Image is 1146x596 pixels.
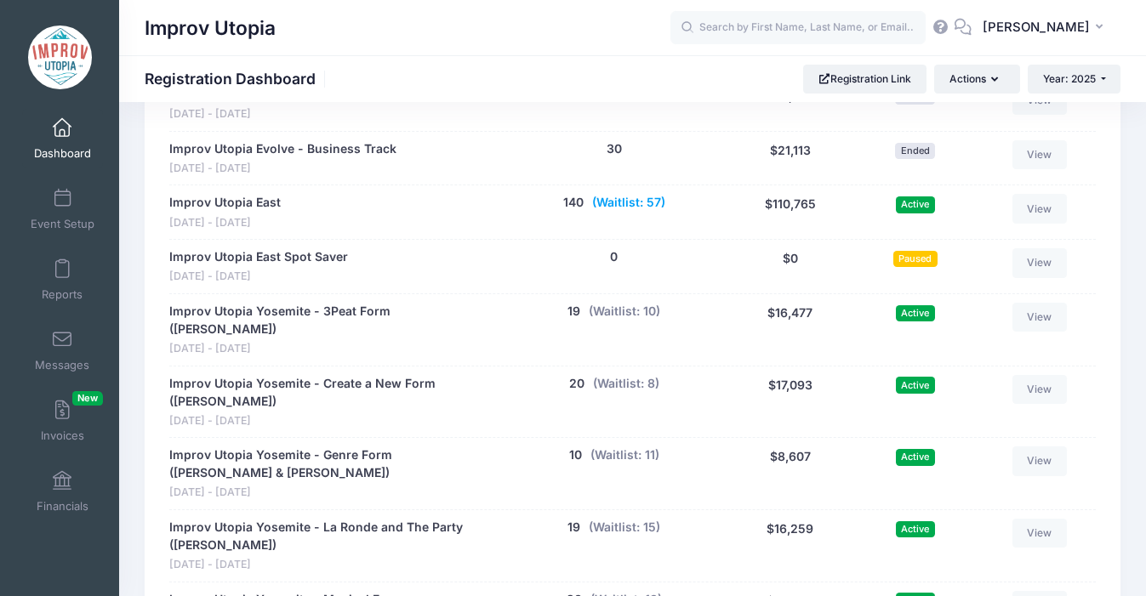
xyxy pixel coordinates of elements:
[169,161,396,177] span: [DATE] - [DATE]
[28,26,92,89] img: Improv Utopia
[1028,65,1120,94] button: Year: 2025
[22,179,103,239] a: Event Setup
[1043,72,1096,85] span: Year: 2025
[592,194,665,212] button: (Waitlist: 57)
[972,9,1120,48] button: [PERSON_NAME]
[563,194,584,212] button: 140
[145,9,276,48] h1: Improv Utopia
[169,485,494,501] span: [DATE] - [DATE]
[42,287,83,302] span: Reports
[896,305,935,321] span: Active
[169,269,348,285] span: [DATE] - [DATE]
[169,413,494,429] span: [DATE] - [DATE]
[896,521,935,537] span: Active
[567,519,580,536] button: 19
[169,446,494,482] a: Improv Utopia Yosemite - Genre Form ([PERSON_NAME] & [PERSON_NAME])
[169,194,281,212] a: Improv Utopia East
[31,217,94,231] span: Event Setup
[893,251,938,267] span: Paused
[34,146,91,161] span: Dashboard
[37,499,88,514] span: Financials
[725,519,854,573] div: $16,259
[590,446,659,464] button: (Waitlist: 11)
[145,70,330,88] h1: Registration Dashboard
[22,109,103,168] a: Dashboard
[169,248,348,266] a: Improv Utopia East Spot Saver
[169,140,396,158] a: Improv Utopia Evolve - Business Track
[725,86,854,122] div: $28,937
[567,303,580,321] button: 19
[934,65,1019,94] button: Actions
[1012,375,1067,404] a: View
[803,65,926,94] a: Registration Link
[169,375,494,411] a: Improv Utopia Yosemite - Create a New Form ([PERSON_NAME])
[593,375,659,393] button: (Waitlist: 8)
[35,358,89,372] span: Messages
[610,248,618,266] button: 0
[72,391,103,406] span: New
[725,375,854,429] div: $17,093
[22,250,103,309] a: Reports
[1012,140,1067,169] a: View
[896,196,935,213] span: Active
[169,519,494,554] a: Improv Utopia Yosemite - La Ronde and The Party ([PERSON_NAME])
[22,391,103,451] a: InvoicesNew
[725,446,854,501] div: $8,607
[896,377,935,393] span: Active
[670,11,926,45] input: Search by First Name, Last Name, or Email...
[725,248,854,285] div: $0
[1012,303,1067,332] a: View
[725,140,854,177] div: $21,113
[896,449,935,465] span: Active
[169,557,494,573] span: [DATE] - [DATE]
[169,303,494,338] a: Improv Utopia Yosemite - 3Peat Form ([PERSON_NAME])
[589,303,660,321] button: (Waitlist: 10)
[22,321,103,380] a: Messages
[725,194,854,230] div: $110,765
[983,18,1090,37] span: [PERSON_NAME]
[1012,248,1067,277] a: View
[725,303,854,357] div: $16,477
[569,375,584,393] button: 20
[1012,519,1067,548] a: View
[41,429,84,443] span: Invoices
[1012,194,1067,223] a: View
[1012,446,1067,475] a: View
[607,140,622,158] button: 30
[895,143,935,159] span: Ended
[22,462,103,521] a: Financials
[169,215,281,231] span: [DATE] - [DATE]
[169,106,447,122] span: [DATE] - [DATE]
[569,446,582,464] button: 10
[589,519,660,536] button: (Waitlist: 15)
[169,341,494,357] span: [DATE] - [DATE]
